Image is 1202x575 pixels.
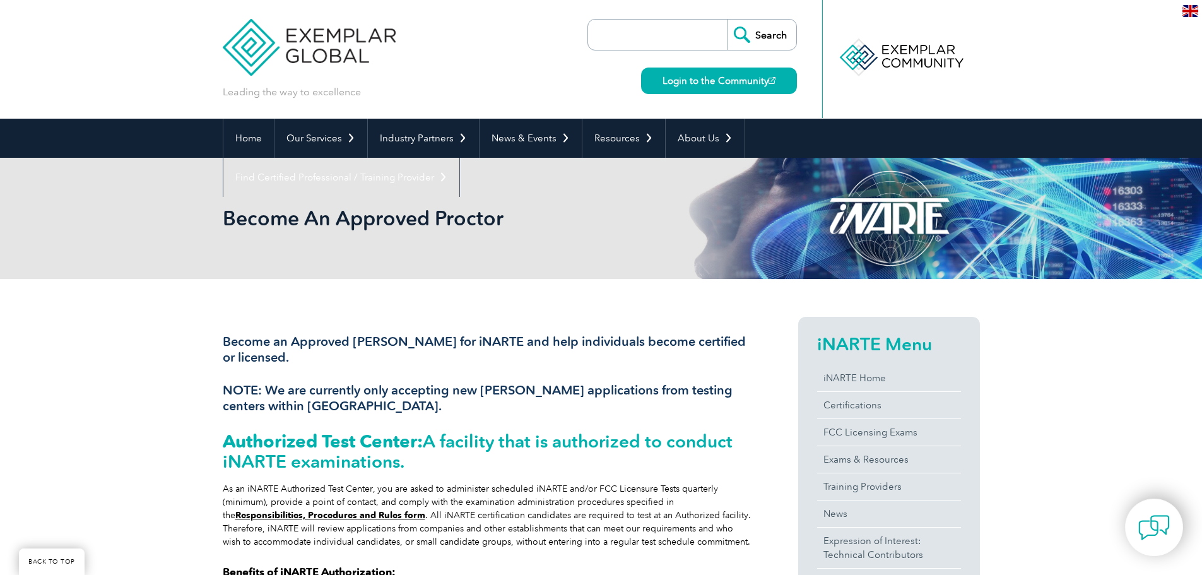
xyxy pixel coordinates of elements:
a: Exams & Resources [817,446,961,473]
strong: Authorized Test Center: [223,430,423,452]
a: News [817,501,961,527]
div: As an iNARTE Authorized Test Center, you are asked to administer scheduled iNARTE and/or FCC Lice... [223,482,753,548]
h3: NOTE: We are currently only accepting new [PERSON_NAME] applications from testing centers within ... [223,382,753,414]
h2: A facility that is authorized to conduct iNARTE examinations. [223,431,753,471]
h2: iNARTE Menu [817,334,961,354]
a: FCC Licensing Exams [817,419,961,446]
h3: Become an Approved [PERSON_NAME] for iNARTE and help individuals become certified or licensed. [223,334,753,365]
p: Leading the way to excellence [223,85,361,99]
a: Login to the Community [641,68,797,94]
img: en [1182,5,1198,17]
a: Resources [582,119,665,158]
a: BACK TO TOP [19,548,85,575]
img: contact-chat.png [1138,512,1170,543]
a: iNARTE Home [817,365,961,391]
h2: Become An Approved Proctor [223,208,753,228]
a: News & Events [480,119,582,158]
a: Training Providers [817,473,961,500]
a: Certifications [817,392,961,418]
a: Our Services [274,119,367,158]
a: Responsibilities, Procedures and Rules form [235,510,425,521]
a: Industry Partners [368,119,479,158]
input: Search [727,20,796,50]
a: Expression of Interest:Technical Contributors [817,528,961,568]
a: Find Certified Professional / Training Provider [223,158,459,197]
a: About Us [666,119,745,158]
img: open_square.png [769,77,775,84]
a: Home [223,119,274,158]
